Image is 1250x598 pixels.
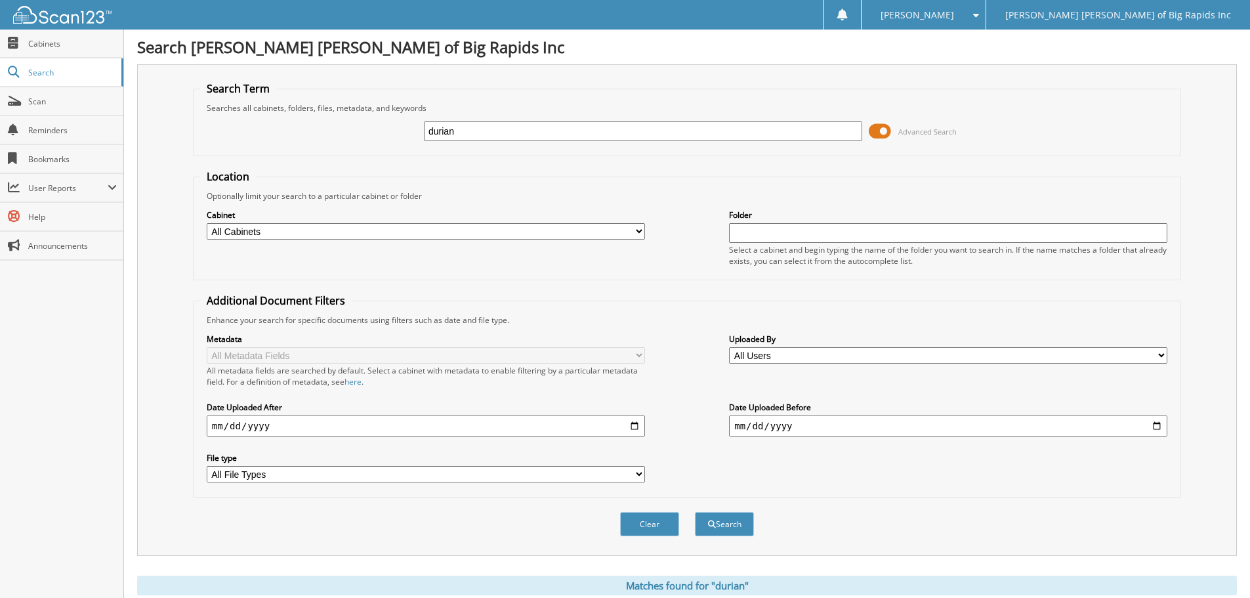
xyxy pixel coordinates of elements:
[28,240,117,251] span: Announcements
[207,333,645,345] label: Metadata
[28,96,117,107] span: Scan
[137,576,1237,595] div: Matches found for "durian"
[28,154,117,165] span: Bookmarks
[200,293,352,308] legend: Additional Document Filters
[207,365,645,387] div: All metadata fields are searched by default. Select a cabinet with metadata to enable filtering b...
[729,333,1167,345] label: Uploaded By
[1005,11,1231,19] span: [PERSON_NAME] [PERSON_NAME] of Big Rapids Inc
[729,209,1167,221] label: Folder
[207,452,645,463] label: File type
[344,376,362,387] a: here
[207,209,645,221] label: Cabinet
[200,190,1174,202] div: Optionally limit your search to a particular cabinet or folder
[729,402,1167,413] label: Date Uploaded Before
[207,416,645,437] input: start
[200,81,276,96] legend: Search Term
[200,102,1174,114] div: Searches all cabinets, folders, files, metadata, and keywords
[28,211,117,223] span: Help
[881,11,954,19] span: [PERSON_NAME]
[729,416,1167,437] input: end
[898,127,957,137] span: Advanced Search
[28,125,117,136] span: Reminders
[729,244,1167,267] div: Select a cabinet and begin typing the name of the folder you want to search in. If the name match...
[200,314,1174,326] div: Enhance your search for specific documents using filters such as date and file type.
[207,402,645,413] label: Date Uploaded After
[695,512,754,536] button: Search
[13,6,112,24] img: scan123-logo-white.svg
[200,169,256,184] legend: Location
[620,512,679,536] button: Clear
[137,36,1237,58] h1: Search [PERSON_NAME] [PERSON_NAME] of Big Rapids Inc
[28,38,117,49] span: Cabinets
[28,67,115,78] span: Search
[28,182,108,194] span: User Reports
